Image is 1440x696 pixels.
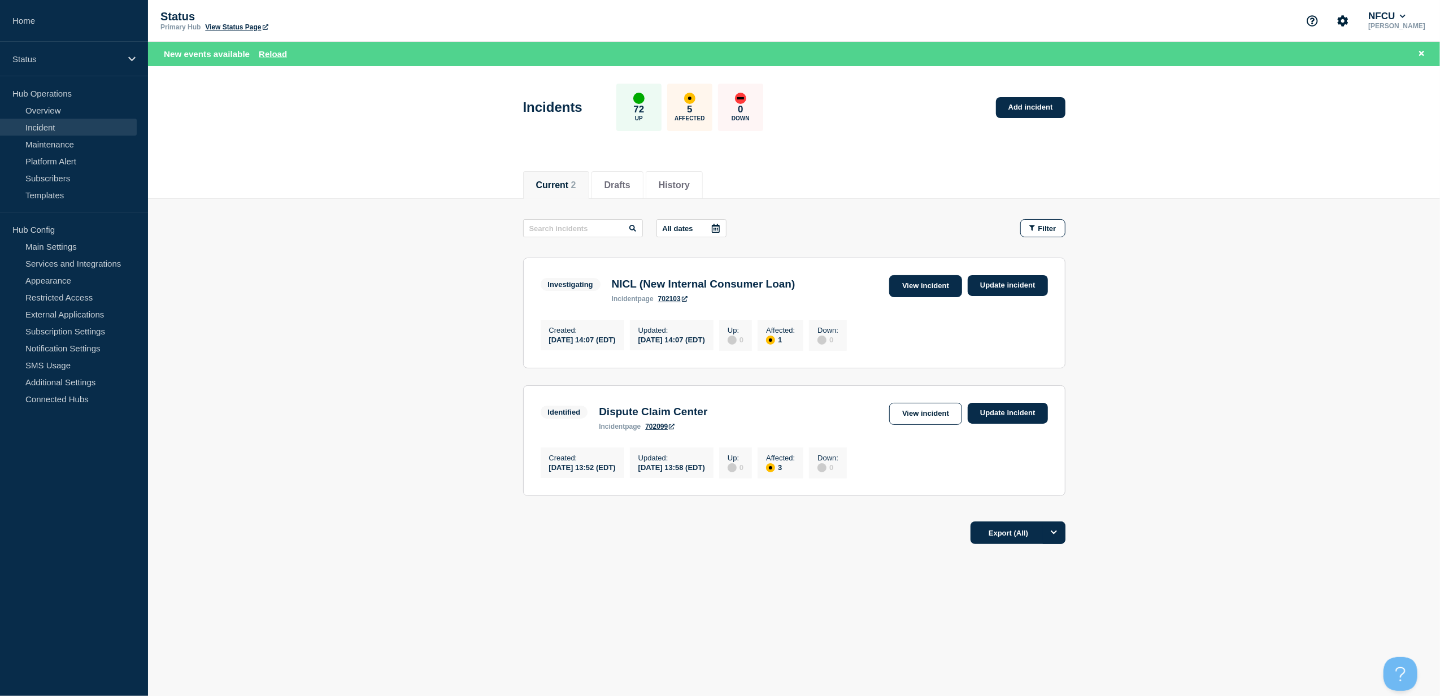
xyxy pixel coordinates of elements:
button: NFCU [1366,11,1408,22]
p: page [599,423,641,430]
p: Up [635,115,643,121]
div: [DATE] 13:52 (EDT) [549,462,616,472]
a: 702099 [645,423,675,430]
div: down [735,93,746,104]
p: Status [160,10,386,23]
span: New events available [164,49,250,59]
p: Status [12,54,121,64]
a: Update incident [968,275,1048,296]
iframe: Help Scout Beacon - Open [1384,657,1417,691]
div: affected [766,463,775,472]
a: 702103 [658,295,688,303]
div: disabled [817,336,826,345]
p: Affected [675,115,704,121]
span: 2 [571,180,576,190]
div: 0 [728,334,743,345]
span: Identified [541,406,588,419]
div: 0 [817,462,838,472]
p: 0 [738,104,743,115]
a: Update incident [968,403,1048,424]
div: 0 [728,462,743,472]
p: All dates [663,224,693,233]
div: disabled [728,463,737,472]
button: Support [1300,9,1324,33]
a: Add incident [996,97,1065,118]
p: Created : [549,326,616,334]
div: 0 [817,334,838,345]
div: 1 [766,334,795,345]
p: page [612,295,654,303]
p: Created : [549,454,616,462]
p: Down [732,115,750,121]
button: Options [1043,521,1065,544]
p: Up : [728,326,743,334]
p: Updated : [638,454,705,462]
button: Reload [259,49,287,59]
p: Up : [728,454,743,462]
h3: Dispute Claim Center [599,406,707,418]
p: [PERSON_NAME] [1366,22,1428,30]
button: Drafts [604,180,630,190]
input: Search incidents [523,219,643,237]
p: Affected : [766,326,795,334]
span: incident [599,423,625,430]
div: [DATE] 14:07 (EDT) [549,334,616,344]
div: 3 [766,462,795,472]
div: up [633,93,645,104]
p: Down : [817,326,838,334]
button: Account settings [1331,9,1355,33]
h3: NICL (New Internal Consumer Loan) [612,278,795,290]
button: History [659,180,690,190]
div: [DATE] 13:58 (EDT) [638,462,705,472]
a: View incident [889,403,962,425]
span: incident [612,295,638,303]
div: [DATE] 14:07 (EDT) [638,334,705,344]
div: affected [766,336,775,345]
button: Current 2 [536,180,576,190]
p: Affected : [766,454,795,462]
span: Filter [1038,224,1056,233]
button: Filter [1020,219,1065,237]
a: View Status Page [205,23,268,31]
p: Primary Hub [160,23,201,31]
h1: Incidents [523,99,582,115]
a: View incident [889,275,962,297]
div: disabled [728,336,737,345]
span: Investigating [541,278,601,291]
div: disabled [817,463,826,472]
button: Export (All) [971,521,1065,544]
p: 5 [687,104,692,115]
p: Down : [817,454,838,462]
button: All dates [656,219,726,237]
p: Updated : [638,326,705,334]
p: 72 [633,104,644,115]
div: affected [684,93,695,104]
